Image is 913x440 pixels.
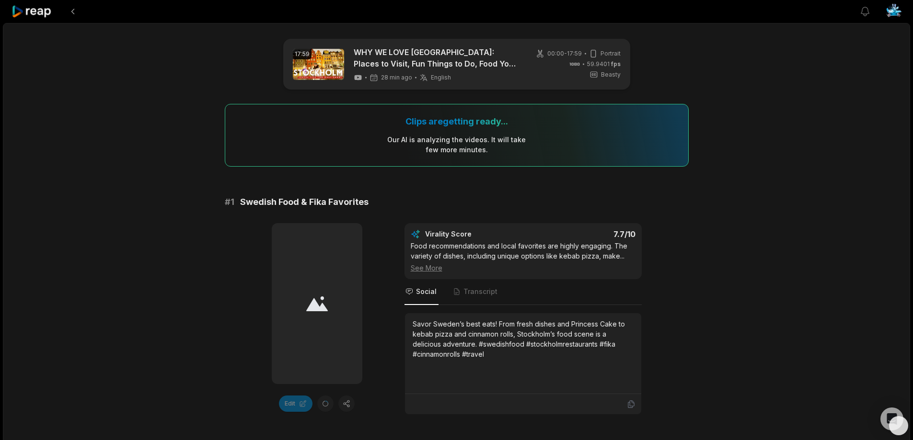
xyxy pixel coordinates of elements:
[279,395,312,412] button: Edit
[416,287,437,296] span: Social
[225,195,234,209] span: # 1
[611,60,621,68] span: fps
[587,60,621,68] span: 59.9401
[381,74,412,81] span: 28 min ago
[411,263,636,273] div: See More
[431,74,451,81] span: English
[240,195,369,209] span: Swedish Food & Fika Favorites
[547,49,582,58] span: 00:00 - 17:59
[405,116,508,127] div: Clips are getting ready...
[413,319,634,359] div: Savor Sweden’s best eats! From fresh dishes and Princess Cake to kebab pizza and cinnamon rolls, ...
[532,229,636,239] div: 7.7 /10
[880,407,903,430] div: Open Intercom Messenger
[404,279,642,305] nav: Tabs
[601,49,621,58] span: Portrait
[354,46,519,69] a: WHY WE LOVE [GEOGRAPHIC_DATA]: Places to Visit, Fun Things to Do, Food You Must Try and Travel Ti...
[463,287,497,296] span: Transcript
[601,70,621,79] span: Beasty
[387,135,526,155] div: Our AI is analyzing the video s . It will take few more minutes.
[411,241,636,273] div: Food recommendations and local favorites are highly engaging. The variety of dishes, including un...
[425,229,528,239] div: Virality Score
